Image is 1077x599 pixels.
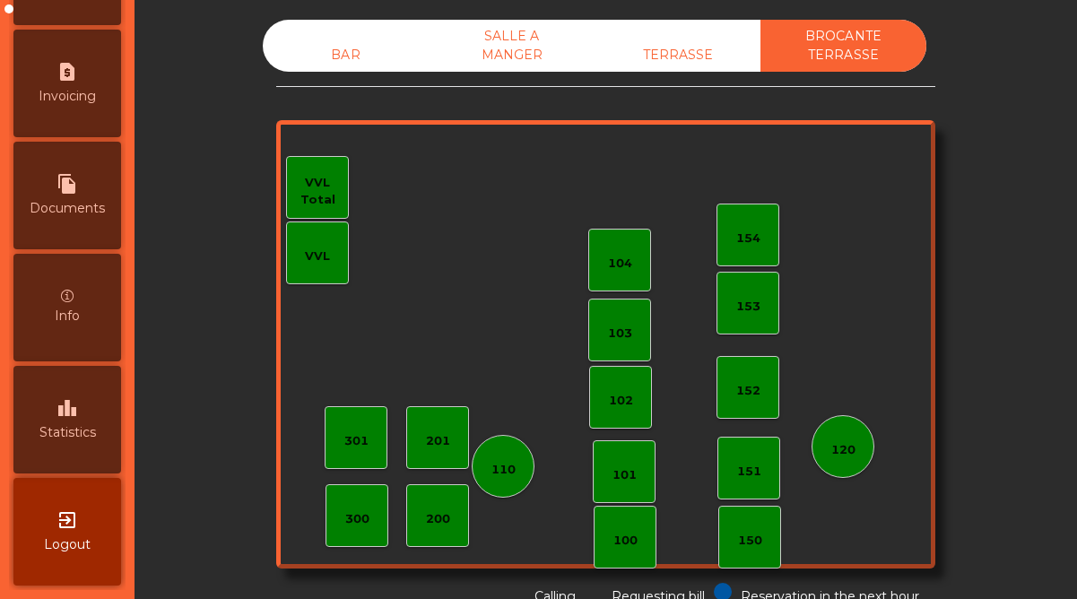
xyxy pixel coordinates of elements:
div: 154 [736,230,760,247]
i: leaderboard [56,397,78,419]
div: 100 [613,532,638,550]
div: 300 [345,510,369,528]
div: 151 [737,463,761,481]
div: VVL Total [287,174,348,209]
i: file_copy [56,173,78,195]
div: 201 [426,432,450,450]
div: 103 [608,325,632,343]
div: 150 [738,532,762,550]
div: 152 [736,382,760,400]
div: SALLE A MANGER [429,20,595,72]
div: 102 [609,392,633,410]
i: request_page [56,61,78,82]
div: 120 [831,441,856,459]
div: 104 [608,255,632,273]
div: 200 [426,510,450,528]
div: BROCANTE TERRASSE [760,20,926,72]
i: exit_to_app [56,509,78,531]
div: 101 [612,466,637,484]
span: Statistics [39,423,96,442]
span: Info [55,307,80,326]
div: 153 [736,298,760,316]
div: VVL [305,247,330,265]
div: 110 [491,461,516,479]
span: Invoicing [39,87,96,106]
div: 301 [344,432,369,450]
span: Documents [30,199,105,218]
div: TERRASSE [595,39,760,72]
div: BAR [263,39,429,72]
span: Logout [44,535,91,554]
